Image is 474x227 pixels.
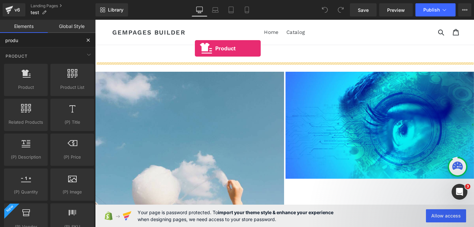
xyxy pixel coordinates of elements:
span: (P) Title [52,119,92,126]
span: Publish [423,7,440,13]
a: Desktop [192,3,207,16]
strong: import your theme style & enhance your experience [218,210,333,215]
span: (P) Price [52,154,92,161]
a: Global Style [48,20,95,33]
span: (P) Image [52,189,92,195]
a: Home [174,8,196,18]
span: Your page is password protected. To when designing pages, we need access to your store password. [138,209,333,223]
iframe: Intercom live chat [452,184,467,200]
a: GemPages Builder [18,9,95,17]
span: Product [6,84,46,91]
button: Undo [318,3,331,16]
button: Publish [415,3,456,16]
button: Allow access [426,209,466,222]
span: Library [108,7,123,13]
button: Redo [334,3,347,16]
span: (P) Description [6,154,46,161]
button: More [458,3,471,16]
a: Mobile [239,3,255,16]
span: Save [358,7,369,13]
span: Product [5,53,28,59]
span: Related Products [6,119,46,126]
a: Preview [379,3,413,16]
span: test [31,10,39,15]
a: Laptop [207,3,223,16]
span: Product List [52,84,92,91]
input: Search [359,6,377,20]
a: Landing Pages [31,3,95,9]
a: New Library [95,3,128,16]
a: Tablet [223,3,239,16]
span: (P) Quantity [6,189,46,195]
span: 3 [465,184,470,189]
a: v6 [3,3,25,16]
span: Preview [387,7,405,13]
div: v6 [13,6,21,14]
a: Catalog [198,8,224,18]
